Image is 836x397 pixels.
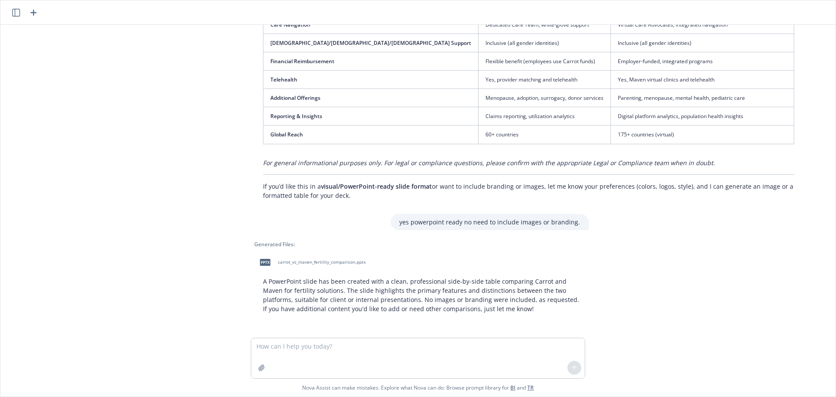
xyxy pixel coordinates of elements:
[263,159,715,167] em: For general informational purposes only. For legal or compliance questions, please confirm with t...
[510,384,516,391] a: BI
[270,21,310,28] span: Care Navigation
[321,182,432,190] span: visual/PowerPoint-ready slide format
[479,107,611,126] td: Claims reporting, utilization analytics
[270,39,471,47] span: [DEMOGRAPHIC_DATA]/[DEMOGRAPHIC_DATA]/[DEMOGRAPHIC_DATA] Support
[611,89,794,107] td: Parenting, menopause, mental health, pediatric care
[270,112,322,120] span: Reporting & Insights
[527,384,534,391] a: TR
[479,71,611,89] td: Yes, provider matching and telehealth
[254,251,367,273] div: pptxcarrot_vs_maven_fertility_comparison.pptx
[278,259,366,265] span: carrot_vs_maven_fertility_comparison.pptx
[611,34,794,52] td: Inclusive (all gender identities)
[263,277,580,313] p: A PowerPoint slide has been created with a clean, professional side-by-side table comparing Carro...
[611,107,794,126] td: Digital platform analytics, population health insights
[611,126,794,144] td: 175+ countries (virtual)
[270,131,303,138] span: Global Reach
[479,34,611,52] td: Inclusive (all gender identities)
[270,94,320,102] span: Additional Offerings
[479,89,611,107] td: Menopause, adoption, surrogacy, donor services
[611,71,794,89] td: Yes, Maven virtual clinics and telehealth
[270,58,334,65] span: Financial Reimbursement
[479,15,611,34] td: Dedicated Care Team, white-glove support
[399,217,580,227] p: yes powerpoint ready no need to include images or branding.
[479,126,611,144] td: 60+ countries
[479,52,611,70] td: Flexible benefit (employees use Carrot funds)
[270,76,297,83] span: Telehealth
[302,379,534,397] span: Nova Assist can make mistakes. Explore what Nova can do: Browse prompt library for and
[611,15,794,34] td: Virtual Care Advocates, integrated navigation
[611,52,794,70] td: Employer-funded, integrated programs
[260,259,270,265] span: pptx
[254,241,589,248] div: Generated Files:
[263,182,794,200] p: If you’d like this in a or want to include branding or images, let me know your preferences (colo...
